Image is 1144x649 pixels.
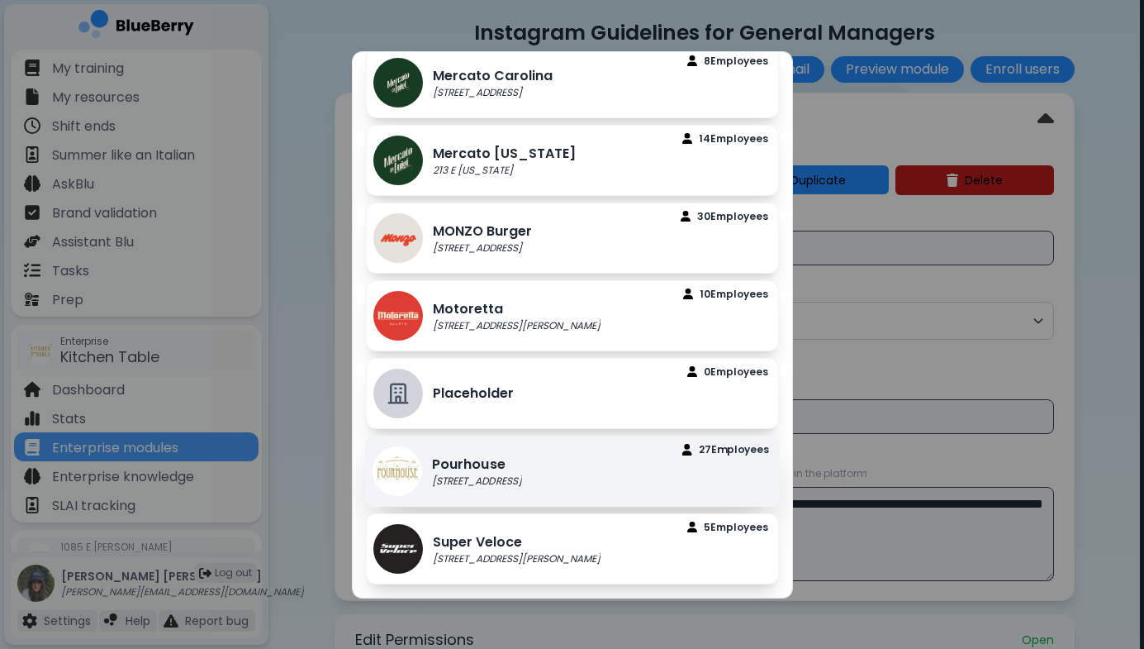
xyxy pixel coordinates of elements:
[700,288,768,301] p: 10 Employee s
[433,222,532,241] p: MONZO Burger
[373,136,423,185] img: company thumbnail
[697,210,768,223] p: 30 Employee s
[704,365,768,379] p: 0 Employee s
[433,299,600,319] p: Motoretta
[433,86,553,99] p: [STREET_ADDRESS]
[433,144,576,164] p: Mercato [US_STATE]
[433,164,576,177] p: 213 E [US_STATE]
[687,522,697,533] img: file icon
[699,132,768,146] p: 14 Employee s
[433,319,600,332] p: [STREET_ADDRESS][PERSON_NAME]
[682,133,692,145] img: file icon
[432,454,522,474] p: Pourhouse
[681,443,691,455] img: file icon
[433,66,553,86] p: Mercato Carolina
[681,211,691,222] img: file icon
[704,55,768,68] p: 8 Employee s
[704,521,768,534] p: 5 Employee s
[433,532,600,552] p: Super Veloce
[683,289,693,300] img: file icon
[433,241,532,255] p: [STREET_ADDRESS]
[372,446,421,495] img: company thumbnail
[432,475,522,488] p: [STREET_ADDRESS]
[373,524,423,574] img: company thumbnail
[373,213,423,263] img: company thumbnail
[433,384,514,403] p: Placeholder
[687,55,697,67] img: file icon
[433,552,600,565] p: [STREET_ADDRESS][PERSON_NAME]
[373,291,423,341] img: company thumbnail
[698,442,768,456] p: 27 Employee s
[687,366,697,378] img: file icon
[373,58,423,107] img: company thumbnail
